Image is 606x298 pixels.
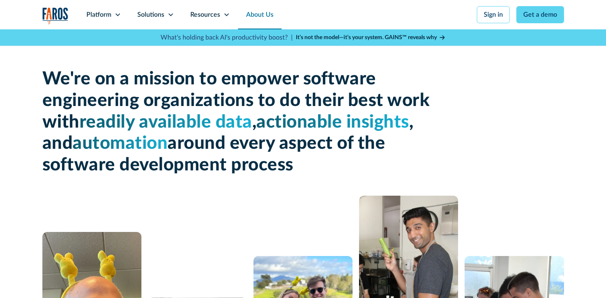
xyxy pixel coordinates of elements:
div: Resources [190,10,220,20]
span: readily available data [79,113,252,131]
div: Solutions [137,10,164,20]
a: It’s not the model—it’s your system. GAINS™ reveals why [296,33,446,42]
div: Platform [86,10,111,20]
p: What's holding back AI's productivity boost? | [161,33,293,42]
h1: We're on a mission to empower software engineering organizations to do their best work with , , a... [42,68,434,176]
img: Logo of the analytics and reporting company Faros. [42,7,68,24]
a: Sign in [477,6,510,23]
strong: It’s not the model—it’s your system. GAINS™ reveals why [296,35,437,40]
span: actionable insights [256,113,409,131]
a: home [42,7,68,24]
a: Get a demo [516,6,564,23]
span: automation [73,135,167,152]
